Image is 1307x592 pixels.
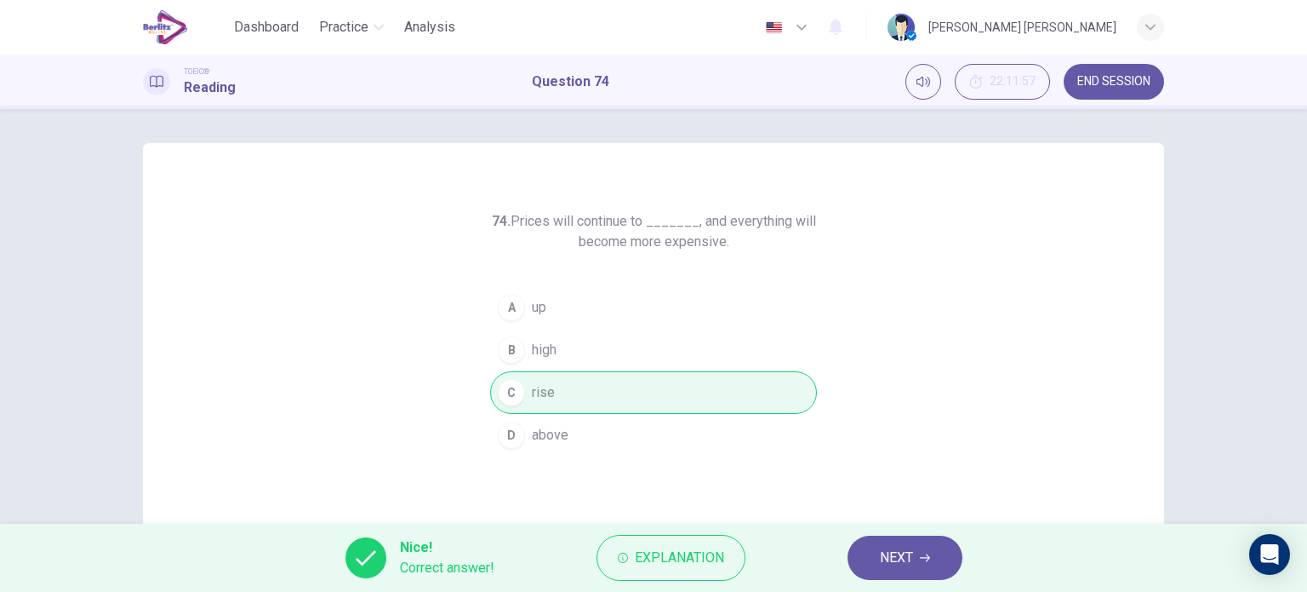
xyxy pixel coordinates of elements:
button: 22:11:57 [955,64,1050,100]
button: END SESSION [1064,64,1164,100]
img: EduSynch logo [143,10,188,44]
span: TOEIC® [184,66,209,78]
span: Correct answer! [400,558,494,578]
button: Explanation [596,535,745,581]
span: 22:11:57 [990,75,1036,89]
strong: 74. [492,213,511,229]
button: NEXT [848,536,962,580]
span: Analysis [404,17,455,37]
span: Explanation [635,546,724,570]
h1: Question 74 [532,72,609,92]
h1: Reading [184,78,236,98]
div: [PERSON_NAME] [PERSON_NAME] [928,17,1116,37]
span: Nice! [400,537,494,558]
img: en [763,21,785,34]
div: Hide [955,64,1050,100]
span: Practice [319,17,368,37]
button: Analysis [397,12,462,43]
img: Profile picture [888,14,915,41]
span: Dashboard [234,17,299,37]
span: NEXT [880,546,913,570]
button: Practice [312,12,391,43]
div: Open Intercom Messenger [1249,534,1290,575]
a: EduSynch logo [143,10,227,44]
h6: Prices will continue to _______, and everything will become more expensive. [490,211,817,252]
span: END SESSION [1077,75,1150,89]
button: Dashboard [227,12,305,43]
div: Mute [905,64,941,100]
